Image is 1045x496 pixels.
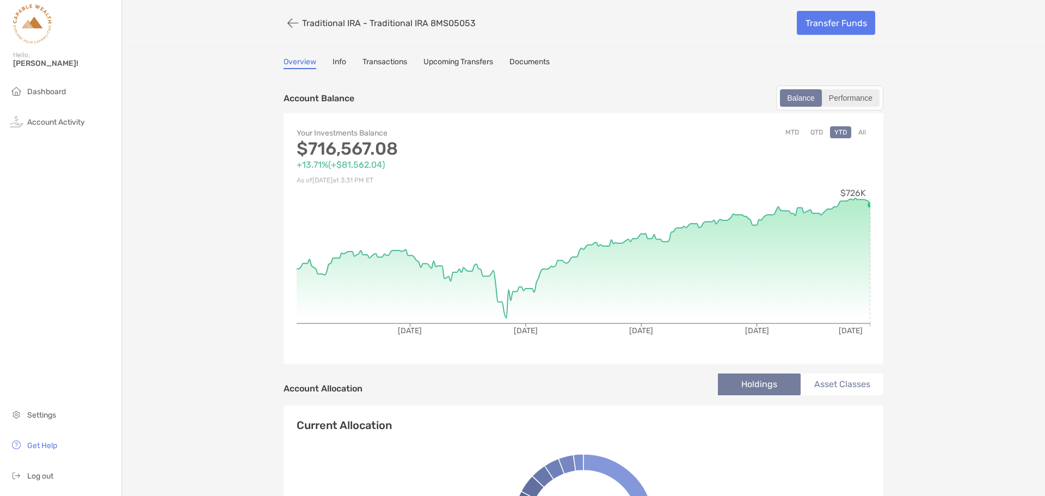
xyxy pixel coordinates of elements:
p: Account Balance [284,91,354,105]
a: Transactions [362,57,407,69]
tspan: [DATE] [745,326,769,335]
img: logout icon [10,469,23,482]
h4: Current Allocation [297,419,392,432]
p: As of [DATE] at 3:31 PM ET [297,174,583,187]
tspan: [DATE] [629,326,653,335]
a: Upcoming Transfers [423,57,493,69]
a: Transfer Funds [797,11,875,35]
span: Dashboard [27,87,66,96]
button: MTD [781,126,803,138]
img: settings icon [10,408,23,421]
li: Asset Classes [801,373,883,395]
a: Overview [284,57,316,69]
a: Documents [509,57,550,69]
p: $716,567.08 [297,142,583,156]
span: Settings [27,411,56,420]
span: Get Help [27,441,57,450]
h4: Account Allocation [284,383,362,394]
button: QTD [806,126,827,138]
img: Zoe Logo [13,4,52,44]
button: YTD [830,126,851,138]
span: Log out [27,471,53,481]
button: All [854,126,870,138]
span: Account Activity [27,118,85,127]
div: Balance [781,90,821,106]
img: get-help icon [10,438,23,451]
tspan: [DATE] [839,326,863,335]
div: segmented control [776,85,883,111]
p: Your Investments Balance [297,126,583,140]
div: Performance [823,90,878,106]
tspan: [DATE] [514,326,538,335]
li: Holdings [718,373,801,395]
a: Info [333,57,346,69]
span: [PERSON_NAME]! [13,59,115,68]
img: activity icon [10,115,23,128]
p: Traditional IRA - Traditional IRA 8MS05053 [302,18,476,28]
tspan: $726K [840,188,866,198]
tspan: [DATE] [398,326,422,335]
img: household icon [10,84,23,97]
p: +13.71% ( +$81,562.04 ) [297,158,583,172]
